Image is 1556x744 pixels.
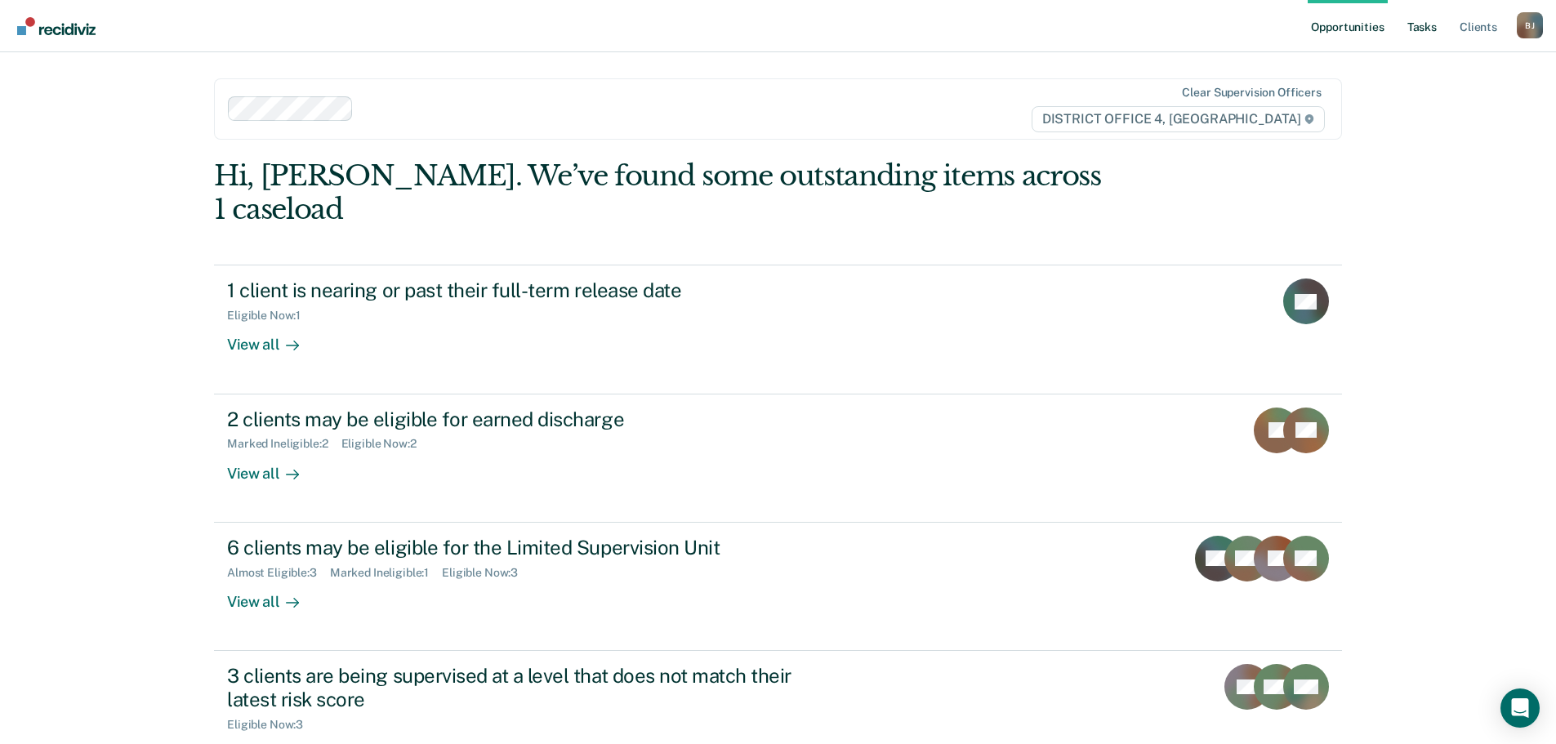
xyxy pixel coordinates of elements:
[227,437,341,451] div: Marked Ineligible : 2
[214,394,1342,523] a: 2 clients may be eligible for earned dischargeMarked Ineligible:2Eligible Now:2View all
[1500,688,1540,728] div: Open Intercom Messenger
[227,566,330,580] div: Almost Eligible : 3
[442,566,531,580] div: Eligible Now : 3
[227,451,319,483] div: View all
[227,323,319,354] div: View all
[1517,12,1543,38] div: B J
[17,17,96,35] img: Recidiviz
[227,579,319,611] div: View all
[227,536,800,559] div: 6 clients may be eligible for the Limited Supervision Unit
[227,408,800,431] div: 2 clients may be eligible for earned discharge
[341,437,430,451] div: Eligible Now : 2
[227,718,316,732] div: Eligible Now : 3
[1182,86,1321,100] div: Clear supervision officers
[330,566,442,580] div: Marked Ineligible : 1
[227,278,800,302] div: 1 client is nearing or past their full-term release date
[1032,106,1325,132] span: DISTRICT OFFICE 4, [GEOGRAPHIC_DATA]
[227,664,800,711] div: 3 clients are being supervised at a level that does not match their latest risk score
[214,265,1342,394] a: 1 client is nearing or past their full-term release dateEligible Now:1View all
[227,309,314,323] div: Eligible Now : 1
[214,523,1342,651] a: 6 clients may be eligible for the Limited Supervision UnitAlmost Eligible:3Marked Ineligible:1Eli...
[214,159,1117,226] div: Hi, [PERSON_NAME]. We’ve found some outstanding items across 1 caseload
[1517,12,1543,38] button: Profile dropdown button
